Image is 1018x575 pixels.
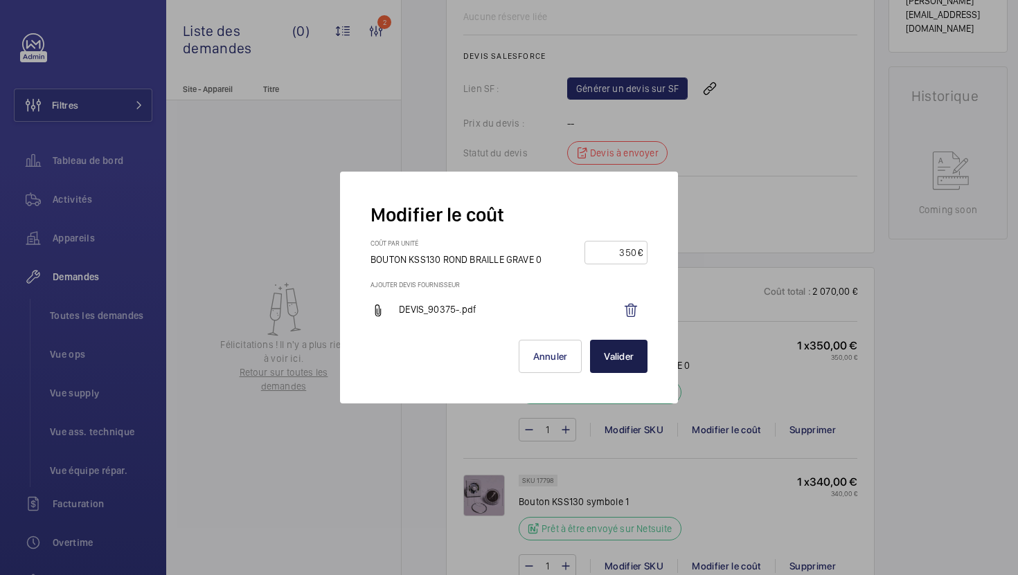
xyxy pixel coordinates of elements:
input: -- [589,241,638,264]
p: DEVIS_90375-.pdf [399,302,614,319]
button: Valider [590,340,648,373]
h3: Coût par unité [370,239,555,253]
button: Annuler [519,340,582,373]
h2: Modifier le coût [370,202,648,228]
span: BOUTON KSS130 ROND BRAILLE GRAVE 0 [370,254,542,265]
h3: Ajouter devis fournisseur [370,280,648,289]
div: € [638,246,643,259]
